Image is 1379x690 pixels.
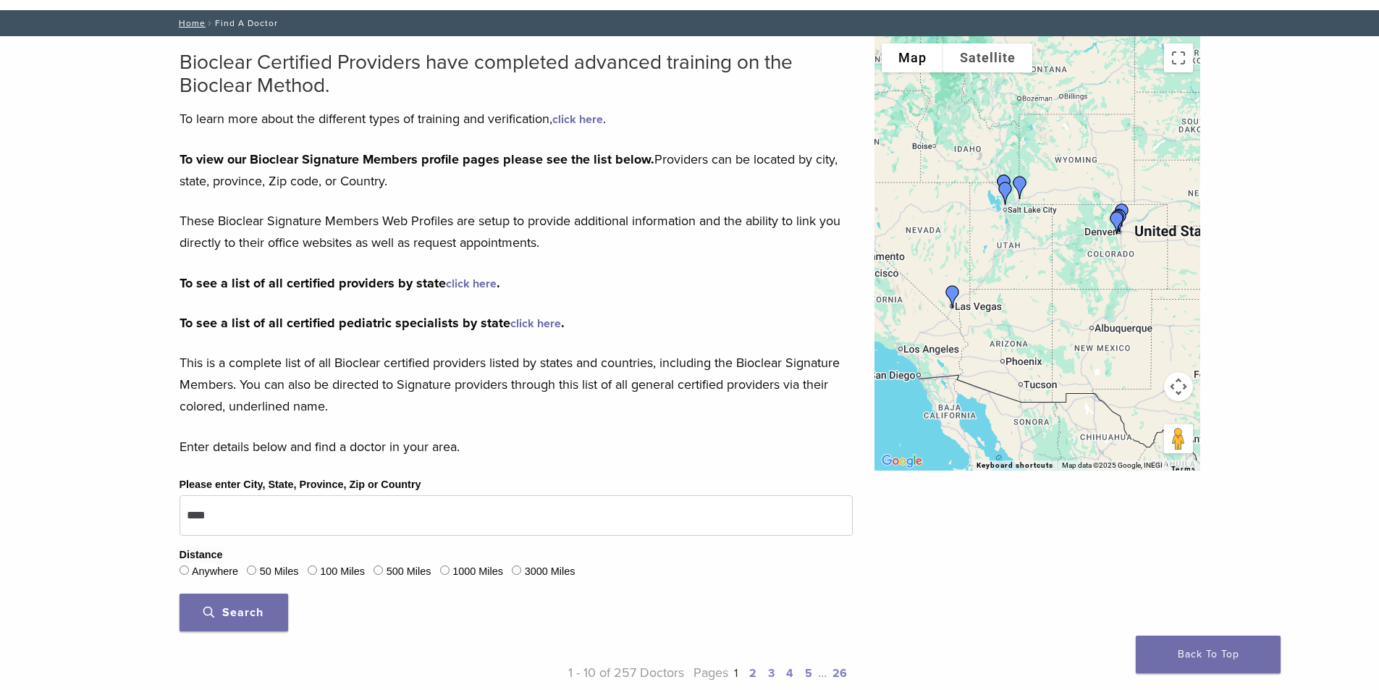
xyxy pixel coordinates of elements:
[387,564,431,580] label: 500 Miles
[987,169,1021,203] div: Dr. KC Wilkins
[180,51,853,97] h2: Bioclear Certified Providers have completed advanced training on the Bioclear Method.
[1171,465,1196,474] a: Terms (opens in new tab)
[818,665,827,681] span: …
[1164,372,1193,401] button: Map camera controls
[935,279,970,314] div: Dr. Han-Tae Choi
[510,316,561,331] a: click here
[180,151,654,167] strong: To view our Bioclear Signature Members profile pages please see the list below.
[768,666,775,681] a: 3
[180,315,565,331] strong: To see a list of all certified pediatric specialists by state .
[180,594,288,631] button: Search
[977,460,1053,471] button: Keyboard shortcuts
[525,564,575,580] label: 3000 Miles
[878,452,926,471] img: Google
[734,666,738,681] a: 1
[260,564,299,580] label: 50 Miles
[180,436,853,458] p: Enter details below and find a doctor in your area.
[1100,204,1135,239] div: Dr. H. Scott Stewart
[169,10,1211,36] nav: Find A Doctor
[1100,206,1134,240] div: Dr. Guy Grabiak
[1102,203,1136,237] div: Dr. Nicole Furuta
[180,210,853,253] p: These Bioclear Signature Members Web Profiles are setup to provide additional information and the...
[1102,203,1137,238] div: Dr. Sharon Dickerson
[749,666,756,681] a: 2
[180,108,853,130] p: To learn more about the different types of training and verification, .
[805,666,812,681] a: 5
[786,666,793,681] a: 4
[452,564,503,580] label: 1000 Miles
[174,18,206,28] a: Home
[832,666,847,681] a: 26
[1136,636,1281,673] a: Back To Top
[882,43,943,72] button: Show street map
[1003,170,1037,205] div: Dr. Jonathan Morgan
[1105,198,1139,232] div: Dr. Jeff Poulson
[1164,424,1193,453] button: Drag Pegman onto the map to open Street View
[943,43,1032,72] button: Show satellite imagery
[192,564,238,580] label: Anywhere
[1164,43,1193,72] button: Toggle fullscreen view
[320,564,365,580] label: 100 Miles
[180,477,421,493] label: Please enter City, State, Province, Zip or Country
[1062,461,1163,469] span: Map data ©2025 Google, INEGI
[180,148,853,192] p: Providers can be located by city, state, province, Zip code, or Country.
[552,112,603,127] a: click here
[180,275,500,291] strong: To see a list of all certified providers by state .
[206,20,215,27] span: /
[180,352,853,417] p: This is a complete list of all Bioclear certified providers listed by states and countries, inclu...
[446,277,497,291] a: click here
[878,452,926,471] a: Open this area in Google Maps (opens a new window)
[203,605,263,620] span: Search
[180,547,223,563] legend: Distance
[988,176,1023,211] div: Dr. Jonathan Morgan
